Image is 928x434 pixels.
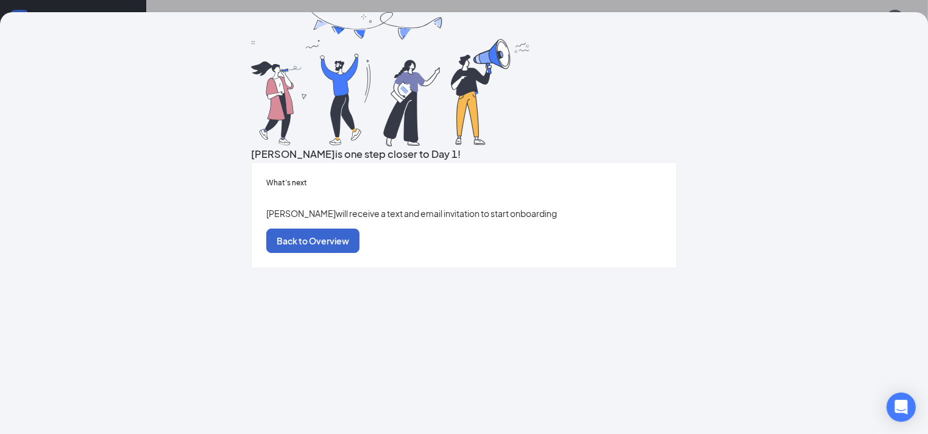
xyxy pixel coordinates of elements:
h5: What’s next [266,177,661,188]
h3: [PERSON_NAME] is one step closer to Day 1! [251,146,676,162]
button: Back to Overview [266,229,360,253]
img: you are all set [251,12,531,146]
div: Open Intercom Messenger [887,393,916,422]
p: [PERSON_NAME] will receive a text and email invitation to start onboarding [266,207,661,220]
